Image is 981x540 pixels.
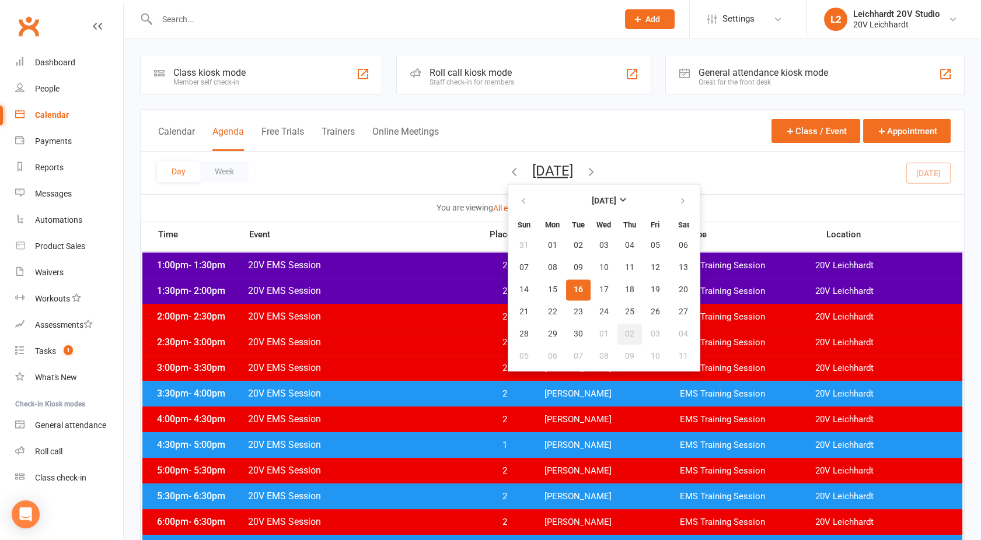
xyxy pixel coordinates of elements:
button: 04 [617,235,642,256]
div: Waivers [35,268,64,277]
span: 07 [519,263,529,272]
span: EMS Training Session [680,337,815,348]
button: 18 [617,279,642,300]
span: 30 [574,329,583,339]
span: 20V Leichhardt [815,311,951,322]
button: 06 [540,346,565,367]
span: 09 [574,263,583,272]
button: 29 [540,324,565,345]
span: 4:30pm [154,439,247,450]
span: 28 [519,329,529,339]
a: General attendance kiosk mode [15,412,123,439]
span: 20V EMS Session [247,465,474,476]
span: 19 [651,285,660,294]
button: 09 [566,257,591,278]
div: Class check-in [35,473,86,482]
button: Free Trials [261,126,304,151]
button: Appointment [863,119,951,143]
button: 07 [566,346,591,367]
button: 06 [669,235,699,256]
span: 20V Leichhardt [815,517,951,528]
button: 02 [566,235,591,256]
div: Staff check-in for members [430,78,514,86]
span: Event [249,229,481,240]
div: 20V Leichhardt [853,19,940,30]
span: 2 [474,337,536,348]
small: Sunday [518,220,530,229]
div: Great for the front desk [699,78,828,86]
span: 2 [474,363,536,374]
div: L2 [824,8,847,31]
button: 11 [617,257,642,278]
span: EMS Training Session [680,491,815,502]
button: 26 [643,301,668,322]
a: People [15,76,123,102]
span: 02 [625,329,634,339]
button: 14 [509,279,539,300]
div: Workouts [35,294,70,303]
a: All events [493,204,538,213]
button: 30 [566,324,591,345]
span: 22 [548,307,557,317]
a: Clubworx [14,12,43,41]
span: EMS Training Session [680,440,815,451]
div: People [35,84,60,93]
span: 14 [519,285,529,294]
a: Roll call [15,439,123,465]
div: Messages [35,189,72,198]
button: 13 [669,257,699,278]
span: - 5:30pm [188,465,225,476]
small: Friday [651,220,659,229]
button: 09 [617,346,642,367]
span: - 2:00pm [188,285,225,296]
a: Dashboard [15,50,123,76]
span: - 2:30pm [188,311,225,322]
div: Roll call kiosk mode [430,67,514,78]
span: 04 [625,241,634,250]
small: Wednesday [596,220,611,229]
button: 01 [540,235,565,256]
button: 02 [617,324,642,345]
span: Places Left [481,230,543,239]
button: 25 [617,301,642,322]
span: EMS Training Session [680,414,815,425]
span: 03 [599,241,609,250]
a: Calendar [15,102,123,128]
a: Workouts [15,286,123,312]
a: Assessments [15,312,123,338]
span: - 3:30pm [188,362,225,373]
small: Tuesday [572,220,585,229]
span: 1:30pm [154,285,247,296]
button: 03 [592,235,616,256]
span: 20V EMS Session [247,490,474,502]
div: Member self check-in [173,78,246,86]
span: 10 [599,263,609,272]
a: Automations [15,207,123,233]
span: 20V EMS Session [247,516,474,527]
span: 5:30pm [154,490,247,502]
span: 2:30pm [154,336,247,348]
button: Class / Event [771,119,860,143]
button: 04 [669,324,699,345]
span: - 6:30pm [188,490,225,502]
span: 20V EMS Session [247,362,474,373]
button: [DATE] [532,163,573,179]
div: General attendance [35,420,106,430]
a: Waivers [15,260,123,286]
button: 17 [592,279,616,300]
button: 01 [592,324,616,345]
a: Class kiosk mode [15,465,123,491]
span: - 4:30pm [188,413,225,425]
a: Messages [15,181,123,207]
div: Payments [35,136,72,146]
span: 29 [548,329,557,339]
span: 4:00pm [154,413,247,425]
a: Payments [15,128,123,155]
span: [PERSON_NAME] [544,465,680,476]
span: EMS Training Session [680,363,815,374]
span: 2 [474,517,536,528]
button: 11 [669,346,699,367]
span: EMS Training Session [680,388,815,399]
button: 10 [592,257,616,278]
button: 05 [643,235,668,256]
